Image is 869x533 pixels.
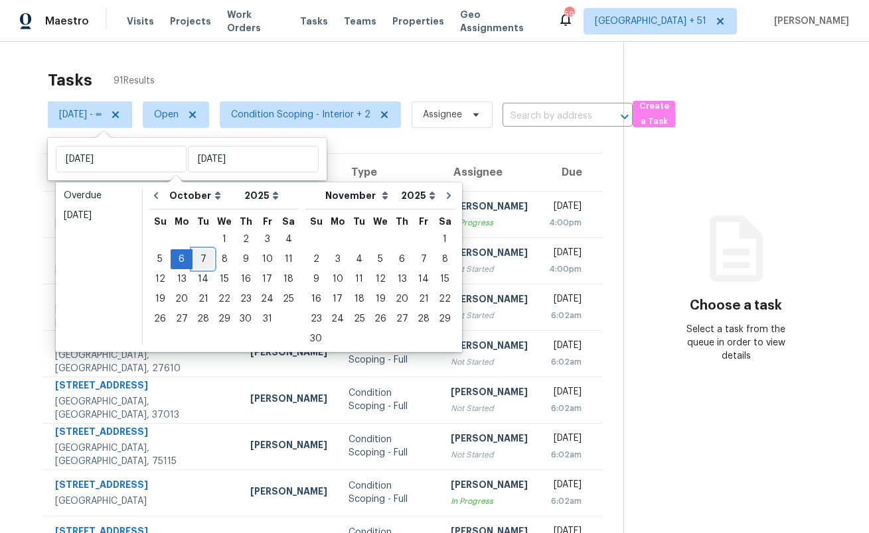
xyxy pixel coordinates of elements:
[327,290,349,308] div: 17
[305,310,327,328] div: 23
[278,230,299,249] div: 4
[214,269,235,289] div: Wed Oct 15 2025
[413,309,434,329] div: Fri Nov 28 2025
[391,289,413,309] div: Thu Nov 20 2025
[615,107,634,126] button: Open
[59,108,102,121] span: [DATE] - ∞
[171,309,193,329] div: Mon Oct 27 2025
[423,108,462,121] span: Assignee
[373,217,388,226] abbr: Wednesday
[256,290,278,308] div: 24
[171,269,193,289] div: Mon Oct 13 2025
[327,289,349,309] div: Mon Nov 17 2025
[538,154,602,191] th: Due
[549,402,582,415] div: 6:02am
[633,101,675,127] button: Create a Task
[256,309,278,329] div: Fri Oct 31 2025
[327,269,349,289] div: Mon Nov 10 2025
[680,323,792,363] div: Select a task from the queue in order to view details
[451,448,528,461] div: Not Started
[305,290,327,308] div: 16
[451,309,528,322] div: Not Started
[214,270,235,288] div: 15
[349,269,370,289] div: Tue Nov 11 2025
[55,332,229,349] div: [STREET_ADDRESS]
[171,270,193,288] div: 13
[278,269,299,289] div: Sat Oct 18 2025
[451,263,528,276] div: Not Started
[235,310,256,328] div: 30
[278,290,299,308] div: 25
[434,289,455,309] div: Sat Nov 22 2025
[305,309,327,329] div: Sun Nov 23 2025
[353,217,365,226] abbr: Tuesday
[349,289,370,309] div: Tue Nov 18 2025
[282,217,295,226] abbr: Saturday
[114,74,155,88] span: 91 Results
[55,425,229,442] div: [STREET_ADDRESS]
[55,442,229,468] div: [GEOGRAPHIC_DATA], [GEOGRAPHIC_DATA], 75115
[344,15,376,28] span: Teams
[214,229,235,249] div: Wed Oct 01 2025
[451,478,528,495] div: [PERSON_NAME]
[413,290,434,308] div: 21
[171,249,193,269] div: Mon Oct 06 2025
[193,289,214,309] div: Tue Oct 21 2025
[146,182,166,209] button: Go to previous month
[434,309,455,329] div: Sat Nov 29 2025
[549,355,582,369] div: 6:02am
[193,250,214,268] div: 7
[214,230,235,249] div: 1
[439,217,451,226] abbr: Saturday
[149,309,171,329] div: Sun Oct 26 2025
[250,345,327,362] div: [PERSON_NAME]
[370,289,391,309] div: Wed Nov 19 2025
[256,249,278,269] div: Fri Oct 10 2025
[451,339,528,355] div: [PERSON_NAME]
[549,339,582,355] div: [DATE]
[413,249,434,269] div: Fri Nov 07 2025
[149,269,171,289] div: Sun Oct 12 2025
[193,310,214,328] div: 28
[413,250,434,268] div: 7
[549,495,582,508] div: 6:02am
[214,249,235,269] div: Wed Oct 08 2025
[460,8,542,34] span: Geo Assignments
[451,355,528,369] div: Not Started
[549,432,582,448] div: [DATE]
[227,8,284,34] span: Work Orders
[250,392,327,408] div: [PERSON_NAME]
[305,269,327,289] div: Sun Nov 09 2025
[55,200,229,216] div: [STREET_ADDRESS]
[434,230,455,249] div: 1
[235,309,256,329] div: Thu Oct 30 2025
[439,182,459,209] button: Go to next month
[391,309,413,329] div: Thu Nov 27 2025
[434,249,455,269] div: Sat Nov 08 2025
[171,290,193,308] div: 20
[55,302,229,329] div: [GEOGRAPHIC_DATA], [GEOGRAPHIC_DATA], 34669
[338,154,440,191] th: Type
[235,229,256,249] div: Thu Oct 02 2025
[549,246,582,263] div: [DATE]
[55,495,229,508] div: [GEOGRAPHIC_DATA]
[55,379,229,395] div: [STREET_ADDRESS]
[331,217,345,226] abbr: Monday
[127,15,154,28] span: Visits
[235,249,256,269] div: Thu Oct 09 2025
[370,310,391,328] div: 26
[214,290,235,308] div: 22
[171,250,193,268] div: 6
[42,154,240,191] th: Address
[55,216,229,229] div: [GEOGRAPHIC_DATA]
[327,310,349,328] div: 24
[55,286,229,302] div: [STREET_ADDRESS][PERSON_NAME]
[154,108,179,121] span: Open
[549,263,582,276] div: 4:00pm
[64,209,134,222] div: [DATE]
[278,289,299,309] div: Sat Oct 25 2025
[549,478,582,495] div: [DATE]
[305,270,327,288] div: 9
[305,289,327,309] div: Sun Nov 16 2025
[188,146,319,172] input: End date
